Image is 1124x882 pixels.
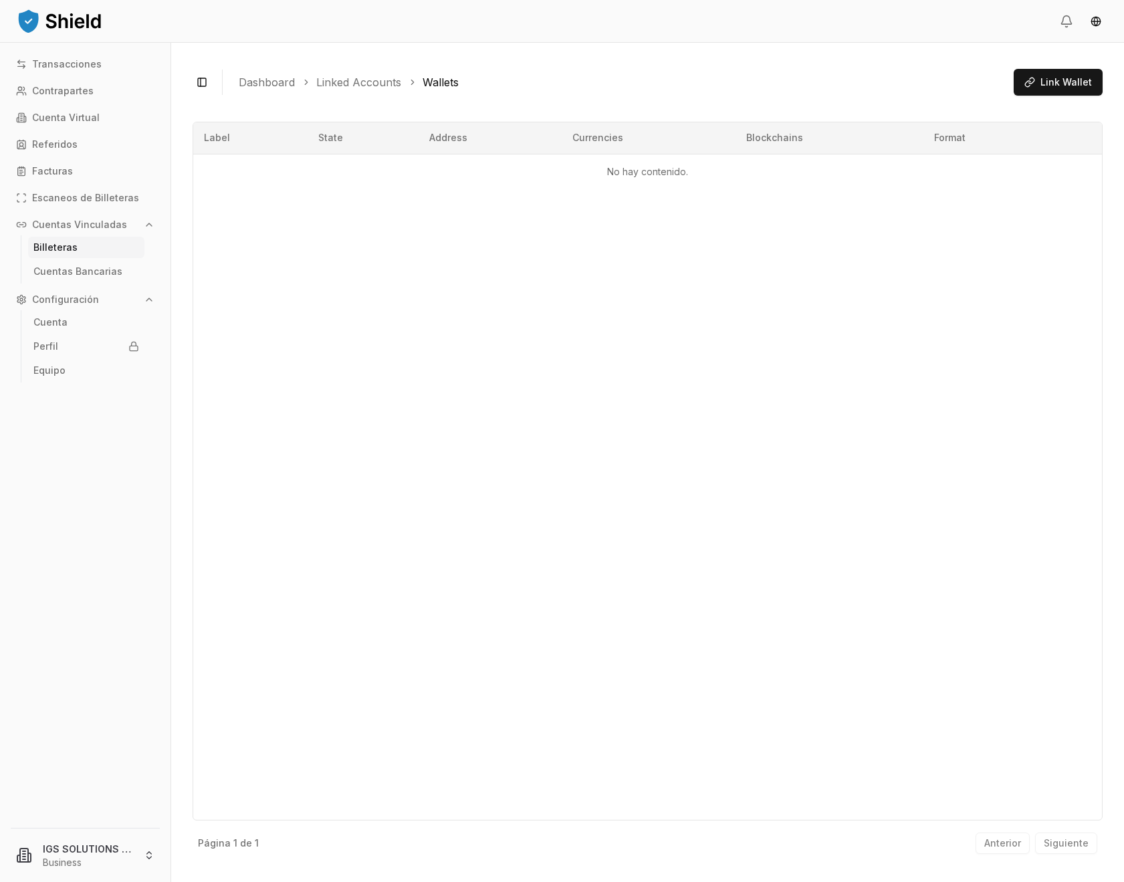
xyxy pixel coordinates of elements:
[28,336,144,357] a: Perfil
[308,122,419,154] th: State
[11,53,160,75] a: Transacciones
[32,193,139,203] p: Escaneos de Billeteras
[239,74,295,90] a: Dashboard
[233,839,237,848] p: 1
[316,74,401,90] a: Linked Accounts
[193,122,308,154] th: Label
[255,839,259,848] p: 1
[28,237,144,258] a: Billeteras
[32,167,73,176] p: Facturas
[419,122,562,154] th: Address
[736,122,923,154] th: Blockchains
[11,134,160,155] a: Referidos
[11,289,160,310] button: Configuración
[5,834,165,877] button: IGS SOLUTIONS LLCBusiness
[240,839,252,848] p: de
[198,839,231,848] p: Página
[43,856,133,869] p: Business
[1014,69,1103,96] button: Link Wallet
[32,60,102,69] p: Transacciones
[423,74,459,90] a: Wallets
[562,122,736,154] th: Currencies
[33,366,66,375] p: Equipo
[33,342,58,351] p: Perfil
[1040,76,1092,89] span: Link Wallet
[11,80,160,102] a: Contrapartes
[28,360,144,381] a: Equipo
[204,165,1091,179] p: No hay contenido.
[11,214,160,235] button: Cuentas Vinculadas
[11,187,160,209] a: Escaneos de Billeteras
[32,295,99,304] p: Configuración
[923,122,1050,154] th: Format
[11,160,160,182] a: Facturas
[28,261,144,282] a: Cuentas Bancarias
[28,312,144,333] a: Cuenta
[32,220,127,229] p: Cuentas Vinculadas
[43,842,133,856] p: IGS SOLUTIONS LLC
[32,113,100,122] p: Cuenta Virtual
[11,107,160,128] a: Cuenta Virtual
[33,243,78,252] p: Billeteras
[32,86,94,96] p: Contrapartes
[32,140,78,149] p: Referidos
[16,7,103,34] img: ShieldPay Logo
[33,267,122,276] p: Cuentas Bancarias
[239,74,1003,90] nav: breadcrumb
[33,318,68,327] p: Cuenta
